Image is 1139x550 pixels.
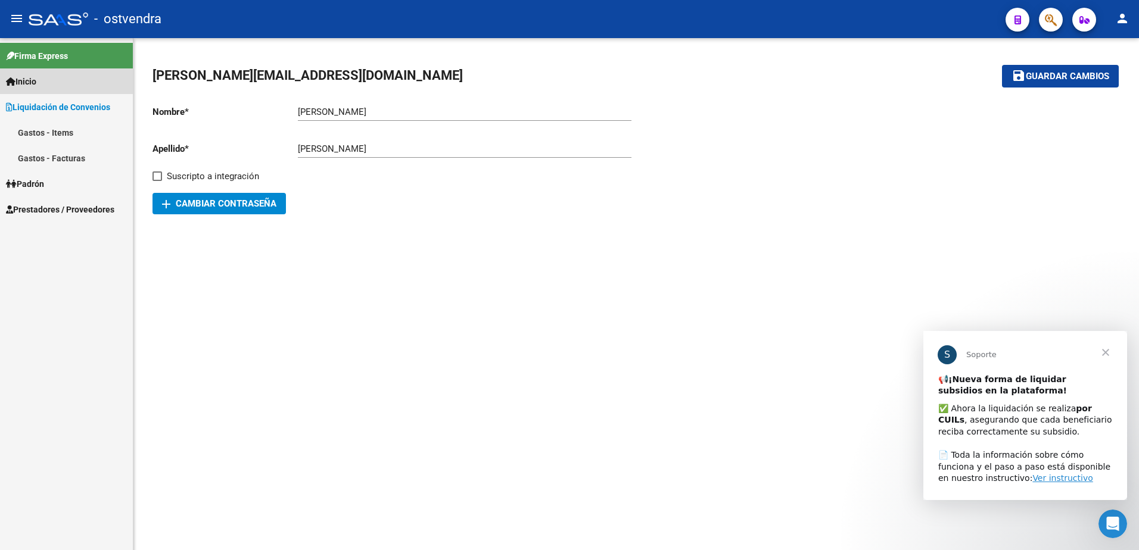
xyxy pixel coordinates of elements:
iframe: Intercom live chat [1098,510,1127,538]
button: Cambiar Contraseña [153,193,286,214]
span: Guardar cambios [1026,71,1109,82]
mat-icon: person [1115,11,1129,26]
span: - ostvendra [94,6,161,32]
p: Nombre [153,105,298,118]
iframe: Intercom live chat mensaje [923,331,1127,500]
mat-icon: add [159,197,173,211]
span: Suscripto a integración [167,169,259,183]
span: Padrón [6,177,44,190]
button: Guardar cambios [1002,65,1119,87]
mat-icon: save [1012,68,1026,83]
span: Inicio [6,75,36,88]
span: Liquidación de Convenios [6,101,110,114]
span: [PERSON_NAME][EMAIL_ADDRESS][DOMAIN_NAME] [153,68,463,83]
p: Apellido [153,142,298,155]
mat-icon: menu [10,11,24,26]
span: Cambiar Contraseña [162,198,276,209]
span: Prestadores / Proveedores [6,203,114,216]
span: Firma Express [6,49,68,62]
